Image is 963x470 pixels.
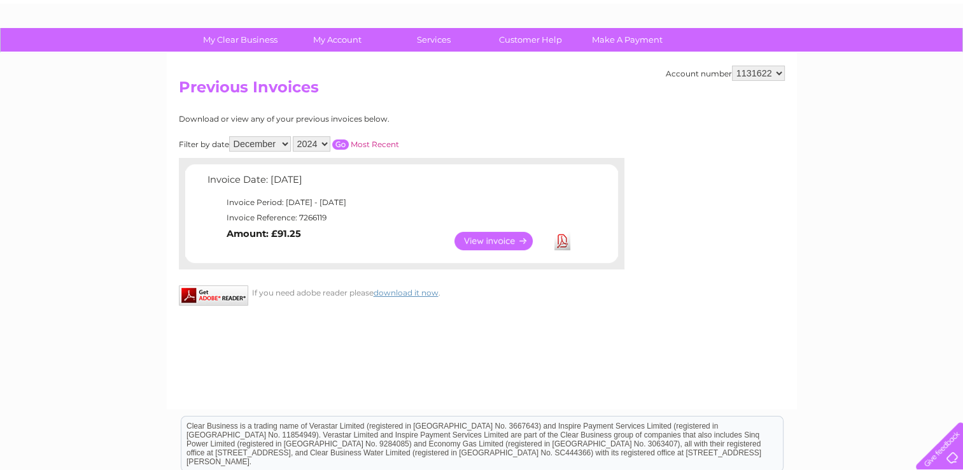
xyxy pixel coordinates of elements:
a: 0333 014 3131 [723,6,811,22]
a: Services [381,28,486,52]
a: Energy [771,54,799,64]
div: Account number [666,66,785,81]
a: My Clear Business [188,28,293,52]
div: Filter by date [179,136,513,152]
a: View [454,232,548,250]
td: Invoice Period: [DATE] - [DATE] [204,195,577,210]
div: If you need adobe reader please . [179,285,624,297]
a: Blog [852,54,871,64]
a: Log out [921,54,951,64]
a: download it now [374,288,439,297]
div: Download or view any of your previous invoices below. [179,115,513,124]
div: Clear Business is a trading name of Verastar Limited (registered in [GEOGRAPHIC_DATA] No. 3667643... [181,7,783,62]
a: Water [739,54,763,64]
td: Invoice Date: [DATE] [204,171,577,195]
a: Customer Help [478,28,583,52]
img: logo.png [34,33,99,72]
b: Amount: £91.25 [227,228,301,239]
a: Most Recent [351,139,399,149]
a: Download [554,232,570,250]
h2: Previous Invoices [179,78,785,103]
a: My Account [285,28,390,52]
a: Contact [878,54,910,64]
a: Make A Payment [575,28,680,52]
td: Invoice Reference: 7266119 [204,210,577,225]
a: Telecoms [806,54,845,64]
